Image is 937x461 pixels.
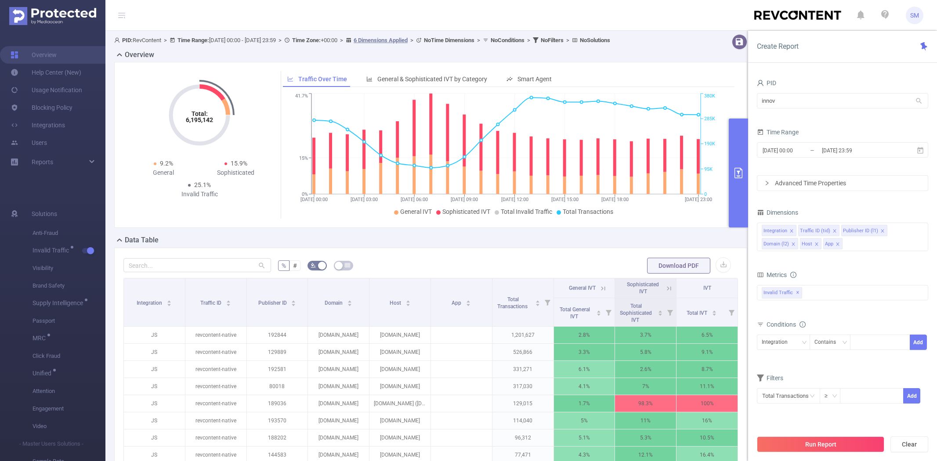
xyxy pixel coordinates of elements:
[161,37,170,43] span: >
[843,225,878,237] div: Publisher ID (l1)
[704,141,715,147] tspan: 190K
[247,344,308,360] p: 129889
[560,306,590,320] span: Total General IVT
[658,309,663,314] div: Sort
[687,310,709,316] span: Total IVT
[347,299,352,302] i: icon: caret-up
[492,429,554,446] p: 96,312
[910,335,927,350] button: Add
[712,309,716,312] i: icon: caret-up
[33,312,105,330] span: Passport
[910,7,919,24] span: SM
[33,400,105,418] span: Engagement
[258,300,288,306] span: Publisher ID
[369,378,431,395] p: [DOMAIN_NAME]
[757,42,799,50] span: Create Report
[276,37,284,43] span: >
[33,259,105,277] span: Visibility
[757,209,798,216] span: Dimensions
[825,389,834,403] div: ≥
[492,412,554,429] p: 114,040
[194,181,211,188] span: 25.1%
[226,299,231,302] i: icon: caret-up
[704,191,707,197] tspan: 0
[186,116,213,123] tspan: 6,195,142
[597,309,601,312] i: icon: caret-up
[282,262,286,269] span: %
[125,50,154,60] h2: Overview
[11,46,57,64] a: Overview
[615,378,676,395] p: 7%
[880,229,885,234] i: icon: close
[199,168,272,177] div: Sophisticated
[369,361,431,378] p: [DOMAIN_NAME]
[677,378,738,395] p: 11.1%
[32,158,53,166] span: Reports
[308,361,369,378] p: [DOMAIN_NAME]
[337,37,346,43] span: >
[677,429,738,446] p: 10.5%
[762,225,796,236] li: Integration
[836,242,840,247] i: icon: close
[601,197,629,202] tspan: [DATE] 18:00
[311,263,316,268] i: icon: bg-colors
[351,197,378,202] tspan: [DATE] 03:00
[757,79,764,86] i: icon: user
[124,344,185,360] p: JS
[704,166,713,172] tspan: 95K
[554,429,615,446] p: 5.1%
[9,7,96,25] img: Protected Media
[33,347,105,365] span: Click Fraud
[596,309,601,314] div: Sort
[492,327,554,343] p: 1,201,627
[764,180,770,186] i: icon: right
[725,298,738,326] i: Filter menu
[200,300,223,306] span: Traffic ID
[137,300,163,306] span: Integration
[185,412,246,429] p: revcontent-native
[293,262,297,269] span: #
[33,300,86,306] span: Supply Intelligence
[33,247,72,253] span: Invalid Traffic
[424,37,474,43] b: No Time Dimensions
[802,238,812,250] div: Host
[658,312,663,315] i: icon: caret-down
[551,197,578,202] tspan: [DATE] 15:00
[11,116,65,134] a: Integrations
[535,303,540,305] i: icon: caret-down
[541,278,554,326] i: Filter menu
[704,94,715,99] tspan: 380K
[763,225,787,237] div: Integration
[757,271,787,278] span: Metrics
[366,76,373,82] i: icon: bar-chart
[33,370,54,376] span: Unified
[292,37,321,43] b: Time Zone:
[841,225,887,236] li: Publisher ID (l1)
[125,235,159,245] h2: Data Table
[401,197,428,202] tspan: [DATE] 06:00
[124,327,185,343] p: JS
[124,395,185,412] p: JS
[825,238,833,250] div: App
[763,238,789,250] div: Domain (l2)
[757,79,776,86] span: PID
[615,429,676,446] p: 5.3%
[377,76,487,83] span: General & Sophisticated IVT by Category
[563,208,613,215] span: Total Transactions
[308,378,369,395] p: [DOMAIN_NAME]
[308,429,369,446] p: [DOMAIN_NAME]
[800,225,830,237] div: Traffic ID (tid)
[11,81,82,99] a: Usage Notification
[124,378,185,395] p: JS
[791,242,796,247] i: icon: close
[466,299,471,302] i: icon: caret-up
[405,303,410,305] i: icon: caret-down
[369,429,431,446] p: [DOMAIN_NAME]
[554,361,615,378] p: 6.1%
[160,160,173,167] span: 9.2%
[762,238,798,249] li: Domain (l2)
[247,412,308,429] p: 193570
[647,258,710,274] button: Download PDF
[369,327,431,343] p: [DOMAIN_NAME]
[185,327,246,343] p: revcontent-native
